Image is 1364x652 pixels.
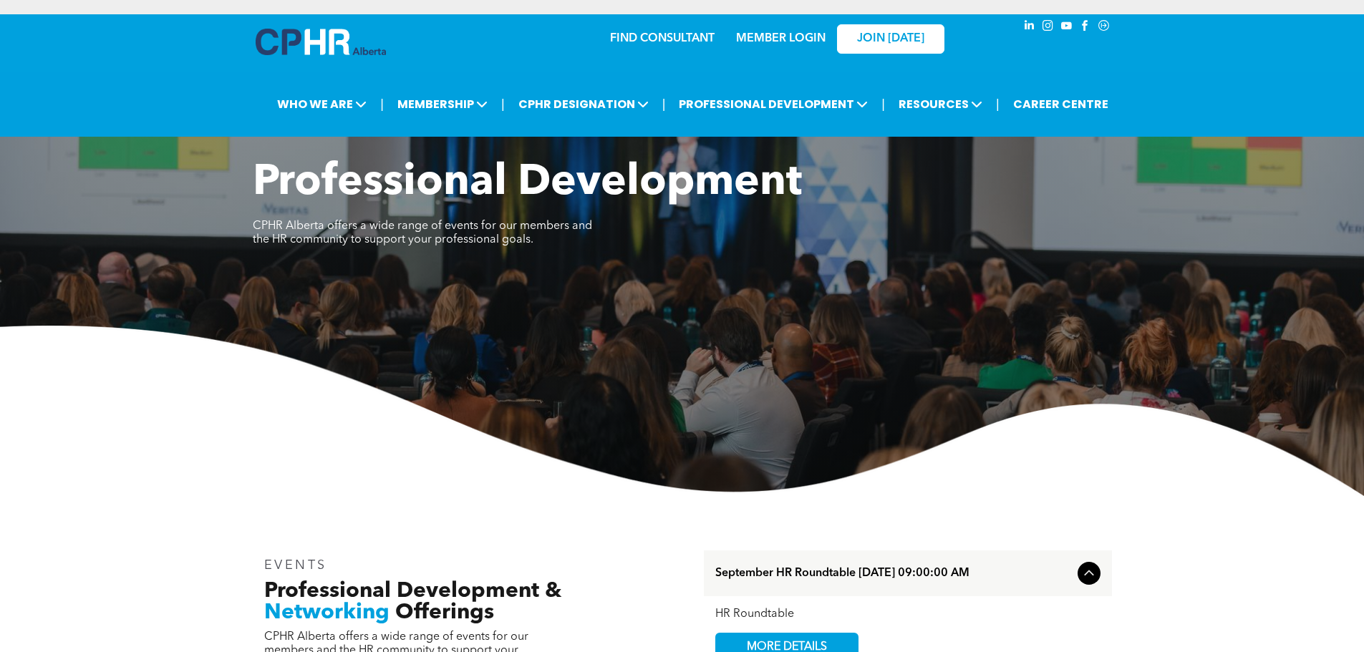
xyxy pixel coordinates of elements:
[1078,18,1093,37] a: facebook
[894,91,987,117] span: RESOURCES
[1040,18,1056,37] a: instagram
[264,580,561,602] span: Professional Development &
[393,91,492,117] span: MEMBERSHIP
[380,89,384,119] li: |
[736,33,826,44] a: MEMBER LOGIN
[1022,18,1037,37] a: linkedin
[264,602,390,623] span: Networking
[514,91,653,117] span: CPHR DESIGNATION
[273,91,371,117] span: WHO WE ARE
[857,32,924,46] span: JOIN [DATE]
[1059,18,1075,37] a: youtube
[715,608,1101,621] div: HR Roundtable
[610,33,715,44] a: FIND CONSULTANT
[264,559,328,572] span: EVENTS
[253,162,802,205] span: Professional Development
[662,89,666,119] li: |
[881,89,885,119] li: |
[715,567,1072,580] span: September HR Roundtable [DATE] 09:00:00 AM
[1096,18,1112,37] a: Social network
[996,89,1000,119] li: |
[253,220,592,245] span: CPHR Alberta offers a wide range of events for our members and the HR community to support your p...
[256,29,386,55] img: A blue and white logo for cp alberta
[395,602,494,623] span: Offerings
[837,24,944,54] a: JOIN [DATE]
[501,89,505,119] li: |
[674,91,872,117] span: PROFESSIONAL DEVELOPMENT
[1009,91,1113,117] a: CAREER CENTRE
